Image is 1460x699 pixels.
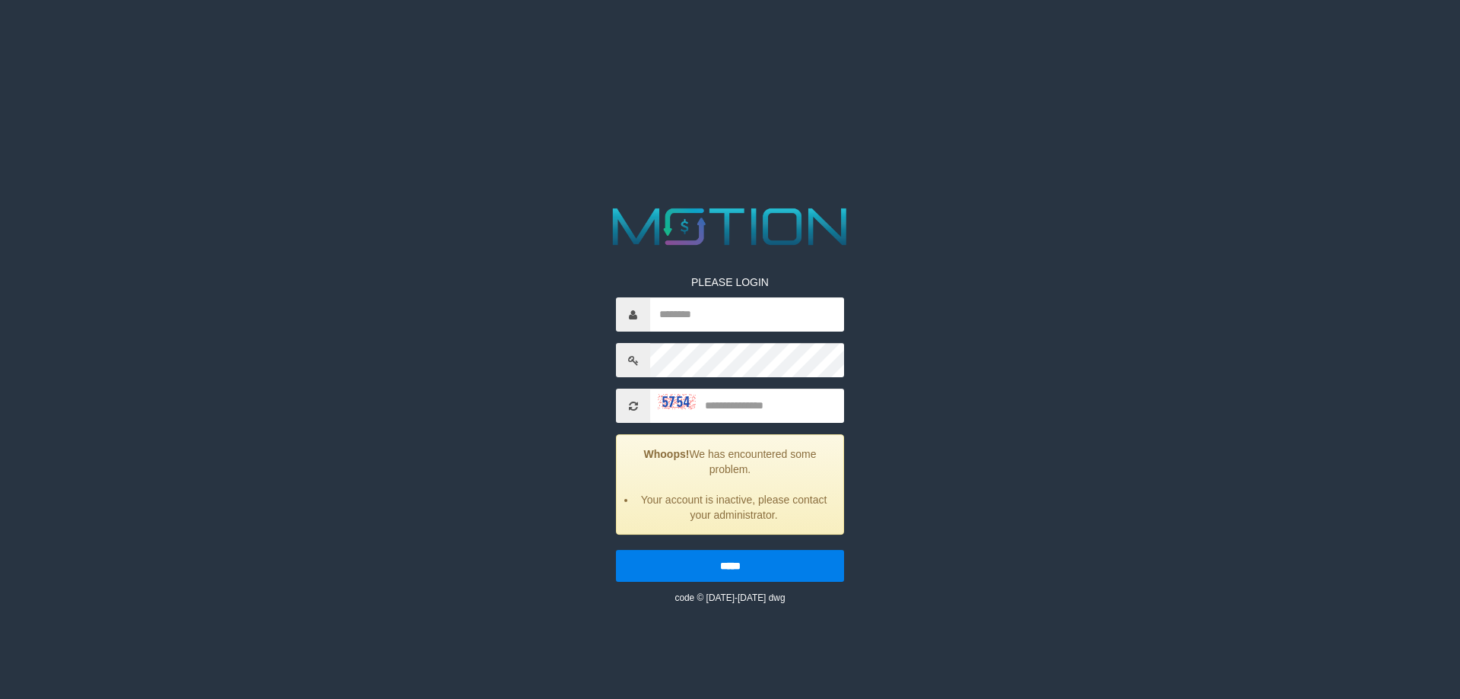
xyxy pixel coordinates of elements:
[616,434,844,535] div: We has encountered some problem.
[616,275,844,290] p: PLEASE LOGIN
[674,593,785,603] small: code © [DATE]-[DATE] dwg
[658,394,696,409] img: captcha
[644,448,690,460] strong: Whoops!
[602,202,858,252] img: MOTION_logo.png
[636,492,832,523] li: Your account is inactive, please contact your administrator.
